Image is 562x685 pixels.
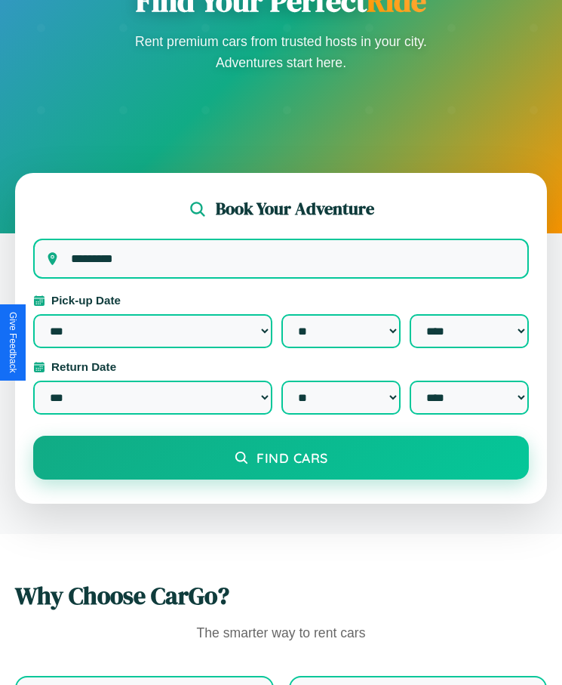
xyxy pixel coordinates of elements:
p: The smarter way to rent cars [15,622,547,646]
label: Return Date [33,360,529,373]
div: Give Feedback [8,312,18,373]
label: Pick-up Date [33,294,529,307]
h2: Why Choose CarGo? [15,579,547,612]
h2: Book Your Adventure [216,197,374,221]
button: Find Cars [33,436,529,480]
p: Rent premium cars from trusted hosts in your city. Adventures start here. [131,31,432,73]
